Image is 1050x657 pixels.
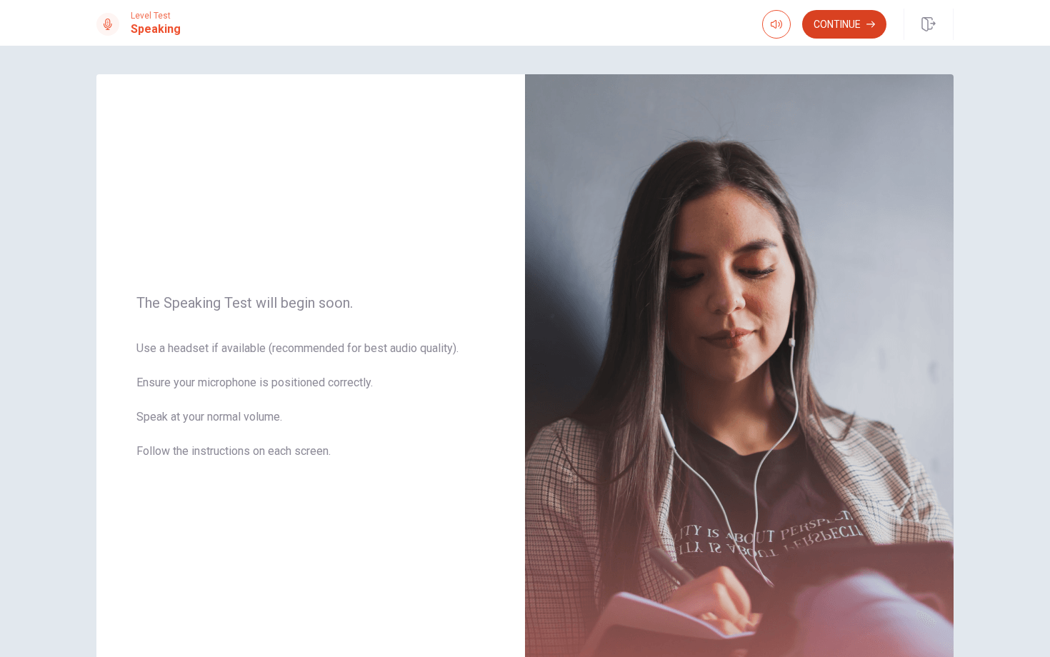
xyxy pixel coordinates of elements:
[131,21,181,38] h1: Speaking
[136,340,485,477] span: Use a headset if available (recommended for best audio quality). Ensure your microphone is positi...
[131,11,181,21] span: Level Test
[802,10,886,39] button: Continue
[136,294,485,311] span: The Speaking Test will begin soon.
